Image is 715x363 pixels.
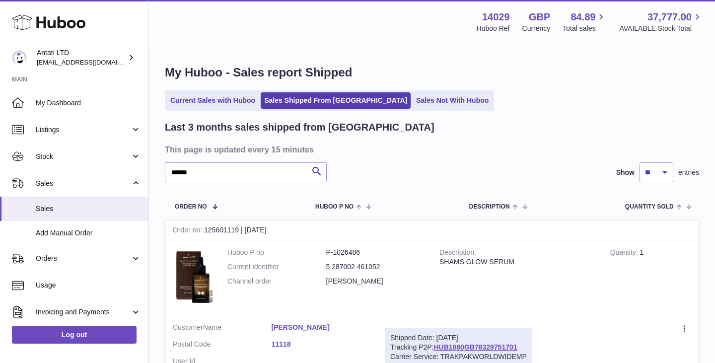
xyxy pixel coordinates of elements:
[469,204,509,210] span: Description
[37,58,146,66] span: [EMAIL_ADDRESS][DOMAIN_NAME]
[173,323,272,335] dt: Name
[603,240,699,315] td: 1
[326,277,425,286] dd: [PERSON_NAME]
[326,262,425,272] dd: 5 287002 461052
[390,352,527,362] div: Carrier Service: TRAKPAKWORLDWIDEMP
[36,307,131,317] span: Invoicing and Payments
[522,24,551,33] div: Currency
[616,168,635,177] label: Show
[272,340,370,349] a: 11118
[678,168,699,177] span: entries
[167,92,259,109] a: Current Sales with Huboo
[261,92,411,109] a: Sales Shipped From [GEOGRAPHIC_DATA]
[625,204,674,210] span: Quantity Sold
[563,10,607,33] a: 84.89 Total sales
[165,144,697,155] h3: This page is updated every 15 minutes
[529,10,550,24] strong: GBP
[36,281,141,290] span: Usage
[482,10,510,24] strong: 14029
[165,220,699,240] div: 125601119 | [DATE]
[563,24,607,33] span: Total sales
[36,125,131,135] span: Listings
[36,204,141,214] span: Sales
[439,248,476,259] strong: Description
[477,24,510,33] div: Huboo Ref
[647,10,692,24] span: 37,777.00
[610,248,640,259] strong: Quantity
[12,50,27,65] img: toufic@antatiskin.com
[227,277,326,286] dt: Channel order
[36,98,141,108] span: My Dashboard
[165,121,434,134] h2: Last 3 months sales shipped from [GEOGRAPHIC_DATA]
[390,333,527,343] div: Shipped Date: [DATE]
[165,65,699,80] h1: My Huboo - Sales report Shipped
[173,340,272,352] dt: Postal Code
[439,257,595,267] div: SHAMS GLOW SERUM
[12,326,137,344] a: Log out
[173,248,213,305] img: 1735333660.png
[227,262,326,272] dt: Current identifier
[413,92,492,109] a: Sales Not With Huboo
[326,248,425,257] dd: P-1026486
[37,48,126,67] div: Antati LTD
[315,204,354,210] span: Huboo P no
[619,10,703,33] a: 37,777.00 AVAILABLE Stock Total
[173,226,204,236] strong: Order no
[433,343,517,351] a: HUB1080GB78329751701
[175,204,207,210] span: Order No
[36,152,131,161] span: Stock
[36,254,131,263] span: Orders
[36,228,141,238] span: Add Manual Order
[173,323,203,331] span: Customer
[36,179,131,188] span: Sales
[227,248,326,257] dt: Huboo P no
[272,323,370,332] a: [PERSON_NAME]
[619,24,703,33] span: AVAILABLE Stock Total
[571,10,595,24] span: 84.89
